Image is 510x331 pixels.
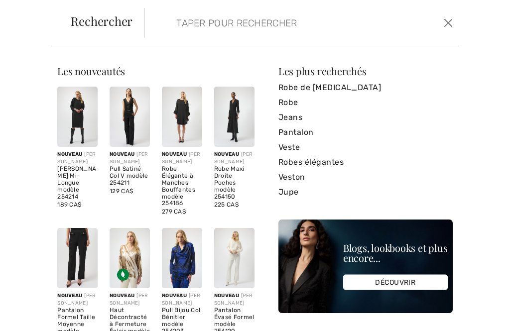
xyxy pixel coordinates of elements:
[214,151,239,157] span: Nouveau
[278,80,453,95] a: Robe de [MEDICAL_DATA]
[110,188,133,195] span: 129 CA$
[57,87,98,147] img: Robe Plissée Mi-Longue modèle 254214. Black
[278,140,453,155] a: Veste
[57,166,98,200] div: [PERSON_NAME] Mi-Longue modèle 254214
[278,110,453,125] a: Jeans
[278,170,453,185] a: Veston
[278,185,453,200] a: Jupe
[57,151,82,157] span: Nouveau
[214,166,255,200] div: Robe Maxi Droite Poches modèle 254150
[57,228,98,288] img: Pantalon Formel Taille Moyenne modèle 254119. Black
[110,151,150,166] div: [PERSON_NAME]
[71,15,132,27] span: Rechercher
[110,87,150,147] img: Pull Satiné Col V modèle 254211. Black
[162,151,187,157] span: Nouveau
[57,201,81,208] span: 189 CA$
[214,228,255,288] img: Pantalon Évasé Formel modèle 254120. Vanilla 30
[343,243,448,263] div: Blogs, lookbooks et plus encore...
[110,292,150,307] div: [PERSON_NAME]
[278,66,453,76] div: Les plus recherchés
[169,8,373,38] input: TAPER POUR RECHERCHER
[57,292,98,307] div: [PERSON_NAME]
[278,125,453,140] a: Pantalon
[110,166,150,186] div: Pull Satiné Col V modèle 254211
[110,293,134,299] span: Nouveau
[57,293,82,299] span: Nouveau
[162,293,187,299] span: Nouveau
[57,64,125,78] span: Les nouveautés
[343,275,448,290] div: DÉCOUVRIR
[214,293,239,299] span: Nouveau
[57,151,98,166] div: [PERSON_NAME]
[162,228,202,288] img: Pull Bijou Col Bénitier modèle 254203. Black/Royal Sapphire
[162,208,186,215] span: 279 CA$
[214,151,255,166] div: [PERSON_NAME]
[214,292,255,307] div: [PERSON_NAME]
[214,201,239,208] span: 225 CA$
[278,220,453,313] img: Blogs, lookbooks et plus encore...
[162,292,202,307] div: [PERSON_NAME]
[162,87,202,147] img: Robe Élégante à Manches Bouffantes modèle 254186. Black
[214,87,255,147] img: Robe Maxi Droite Poches modèle 254150. Black
[441,15,455,31] button: Ferme
[162,166,202,207] div: Robe Élégante à Manches Bouffantes modèle 254186
[117,269,129,281] img: Tissu écologique
[278,155,453,170] a: Robes élégantes
[162,151,202,166] div: [PERSON_NAME]
[110,151,134,157] span: Nouveau
[110,228,150,288] img: Haut Décontracté à Fermeture Éclair modèle 254193. Beige/off
[278,95,453,110] a: Robe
